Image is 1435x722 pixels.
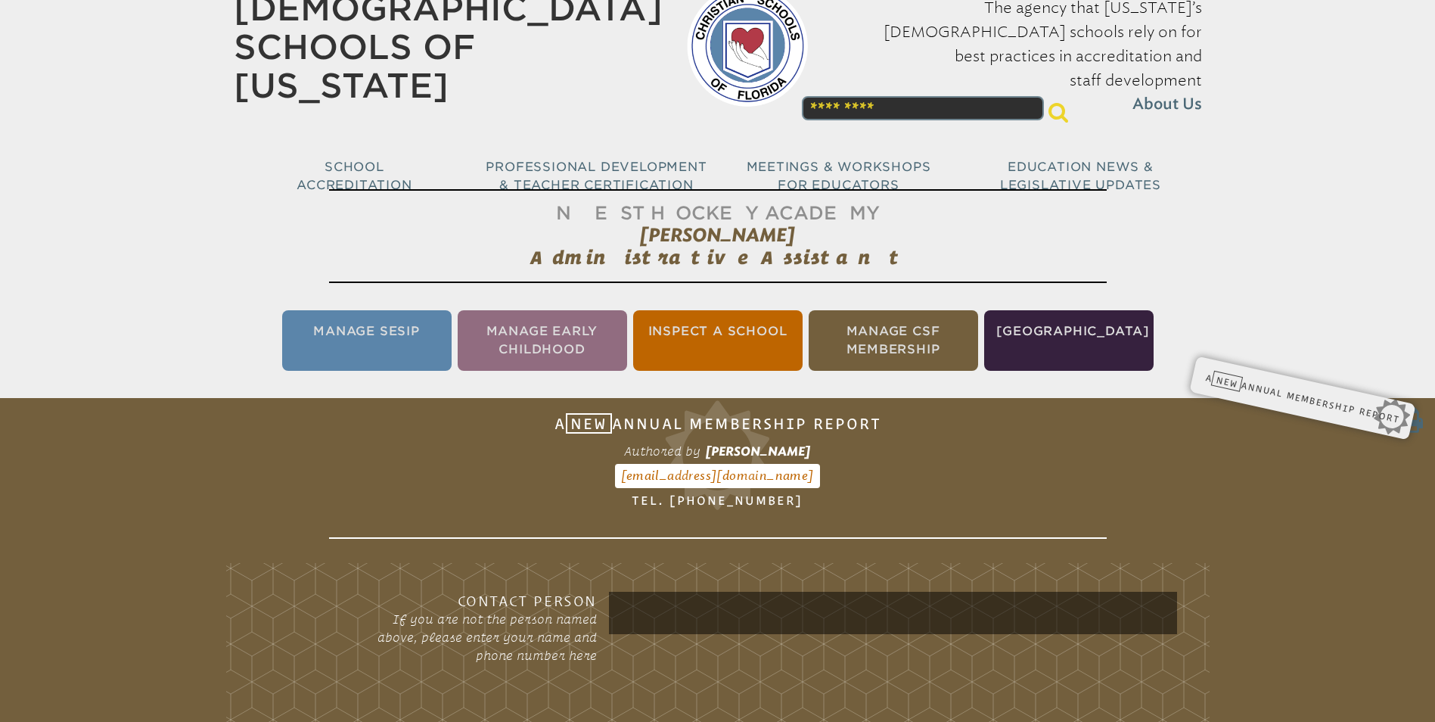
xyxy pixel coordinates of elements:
p: If you are not the person named above, please enter your name and phone number here [355,610,597,664]
li: Inspect a School [633,310,803,371]
li: Manage Early Childhood [458,310,627,371]
h1: A Annual Membership Report [329,404,1107,539]
li: Manage SESIP [282,310,452,371]
span: About Us [1132,92,1202,117]
span: Education News & Legislative Updates [1000,160,1161,192]
span: Meetings & Workshops for Educators [747,160,931,192]
span: School Accreditation [297,160,412,192]
span: [PERSON_NAME] [640,224,795,246]
span: Professional Development & Teacher Certification [486,160,707,192]
li: [GEOGRAPHIC_DATA] [984,310,1154,371]
h3: Contact Person [355,592,597,610]
li: Manage CSF Membership [809,310,978,371]
span: Administrative Assistant [530,247,905,268]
